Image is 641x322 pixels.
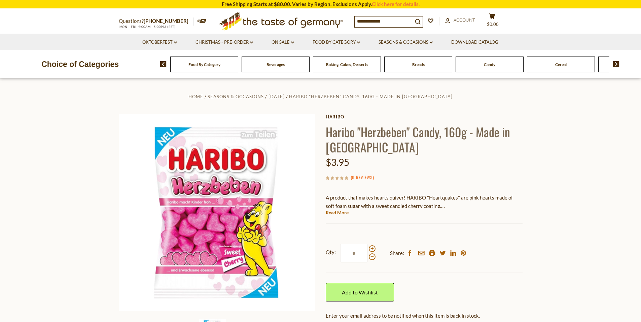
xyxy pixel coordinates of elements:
button: $0.00 [482,13,502,30]
strong: Qty: [326,248,336,256]
a: Seasons & Occasions [379,39,433,46]
span: $0.00 [487,22,499,27]
div: Enter your email address to be notified when this item is back in stock. [326,312,523,320]
span: MON - FRI, 9:00AM - 5:00PM (EST) [119,25,176,29]
a: Cereal [555,62,567,67]
a: Baking, Cakes, Desserts [326,62,368,67]
a: Haribo [326,114,523,119]
span: Share: [390,249,404,257]
a: Read More [326,209,349,216]
a: Oktoberfest [142,39,177,46]
img: Haribo Harzbeben [119,114,316,311]
a: Christmas - PRE-ORDER [195,39,253,46]
a: On Sale [272,39,294,46]
img: previous arrow [160,61,167,67]
a: Food By Category [313,39,360,46]
h1: Haribo "Herzbeben" Candy, 160g - Made in [GEOGRAPHIC_DATA] [326,124,523,154]
span: $3.95 [326,156,349,168]
a: Haribo "Herzbeben" Candy, 160g - Made in [GEOGRAPHIC_DATA] [289,94,453,99]
a: [DATE] [269,94,285,99]
input: Qty: [340,244,368,262]
a: Seasons & Occasions [208,94,264,99]
span: A product that makes hearts quiver! HARIBO "Heartquakes" are pink hearts made of soft foam sugar ... [326,194,513,209]
a: 0 Reviews [352,174,372,181]
span: Account [454,17,475,23]
a: Add to Wishlist [326,283,394,301]
a: Candy [484,62,495,67]
a: Beverages [266,62,285,67]
a: Home [188,94,203,99]
a: [PHONE_NUMBER] [144,18,188,24]
a: Food By Category [188,62,220,67]
a: Click here for details. [372,1,420,7]
a: Breads [412,62,425,67]
p: Questions? [119,17,193,26]
img: next arrow [613,61,619,67]
a: Account [445,16,475,24]
a: Download Catalog [451,39,498,46]
span: ( ) [351,174,374,181]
